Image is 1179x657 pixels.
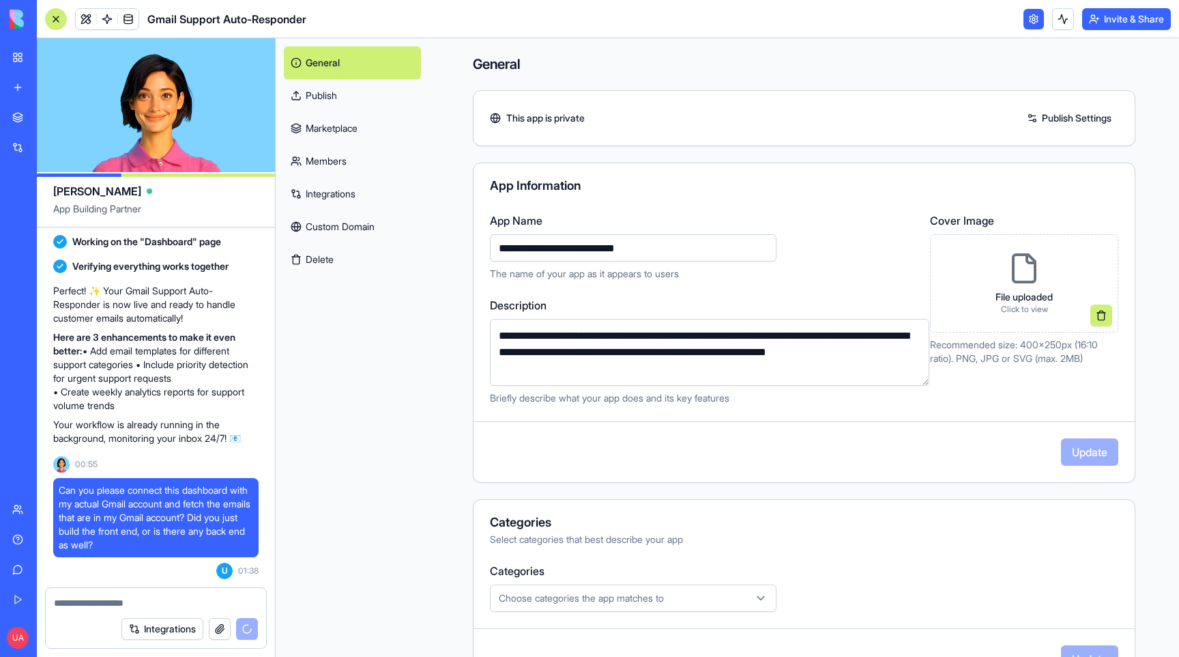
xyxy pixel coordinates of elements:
[75,459,98,470] span: 00:55
[499,591,664,605] span: Choose categories the app matches to
[490,391,929,405] p: Briefly describe what your app does and its key features
[53,284,259,325] p: Perfect! ✨ Your Gmail Support Auto-Responder is now live and ready to handle customer emails auto...
[284,145,421,178] a: Members
[284,243,421,276] button: Delete
[238,565,259,576] span: 01:38
[930,234,1118,333] div: File uploadedClick to view
[490,585,776,612] button: Choose categories the app matches to
[147,11,306,27] span: Gmail Support Auto-Responder
[995,290,1053,304] p: File uploaded
[490,297,929,313] label: Description
[53,202,259,227] span: App Building Partner
[490,267,914,281] p: The name of your app as it appears to users
[53,418,259,445] p: Your workflow is already running in the background, monitoring your inbox 24/7! 📧
[7,627,29,649] span: UA
[53,183,141,199] span: [PERSON_NAME]
[284,79,421,112] a: Publish
[121,618,203,640] button: Integrations
[72,235,221,249] span: Working on the "Dashboard" page
[284,112,421,145] a: Marketplace
[1020,107,1118,129] a: Publish Settings
[490,180,1118,192] div: App Information
[53,456,70,473] img: Ella_00000_wcx2te.png
[53,331,259,413] p: • Add email templates for different support categories • Include priority detection for urgent su...
[59,484,253,552] span: Can you please connect this dashboard with my actual Gmail account and fetch the emails that are ...
[72,260,229,273] span: Verifying everything works together
[10,10,94,29] img: logo
[1082,8,1171,30] button: Invite & Share
[506,111,585,125] span: This app is private
[490,212,914,229] label: App Name
[995,304,1053,315] p: Click to view
[930,338,1118,365] p: Recommended size: 400x250px (16:10 ratio). PNG, JPG or SVG (max. 2MB)
[284,178,421,210] a: Integrations
[53,331,235,357] strong: Here are 3 enhancements to make it even better:
[490,563,1118,579] label: Categories
[284,46,421,79] a: General
[216,563,233,579] span: U
[490,516,1118,529] div: Categories
[930,212,1118,229] label: Cover Image
[284,210,421,243] a: Custom Domain
[473,55,1135,74] h4: General
[490,533,1118,546] div: Select categories that best describe your app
